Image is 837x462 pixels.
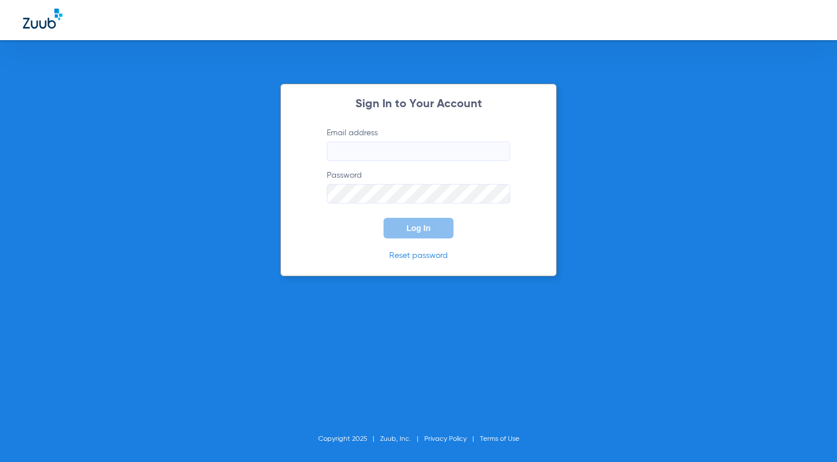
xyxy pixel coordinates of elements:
label: Password [327,170,510,203]
iframe: Chat Widget [780,407,837,462]
a: Terms of Use [480,436,519,443]
h2: Sign In to Your Account [310,99,527,110]
input: Email address [327,142,510,161]
img: Zuub Logo [23,9,62,29]
label: Email address [327,127,510,161]
a: Privacy Policy [424,436,467,443]
li: Zuub, Inc. [380,433,424,445]
a: Reset password [389,252,448,260]
button: Log In [384,218,453,238]
input: Password [327,184,510,203]
li: Copyright 2025 [318,433,380,445]
span: Log In [406,224,431,233]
